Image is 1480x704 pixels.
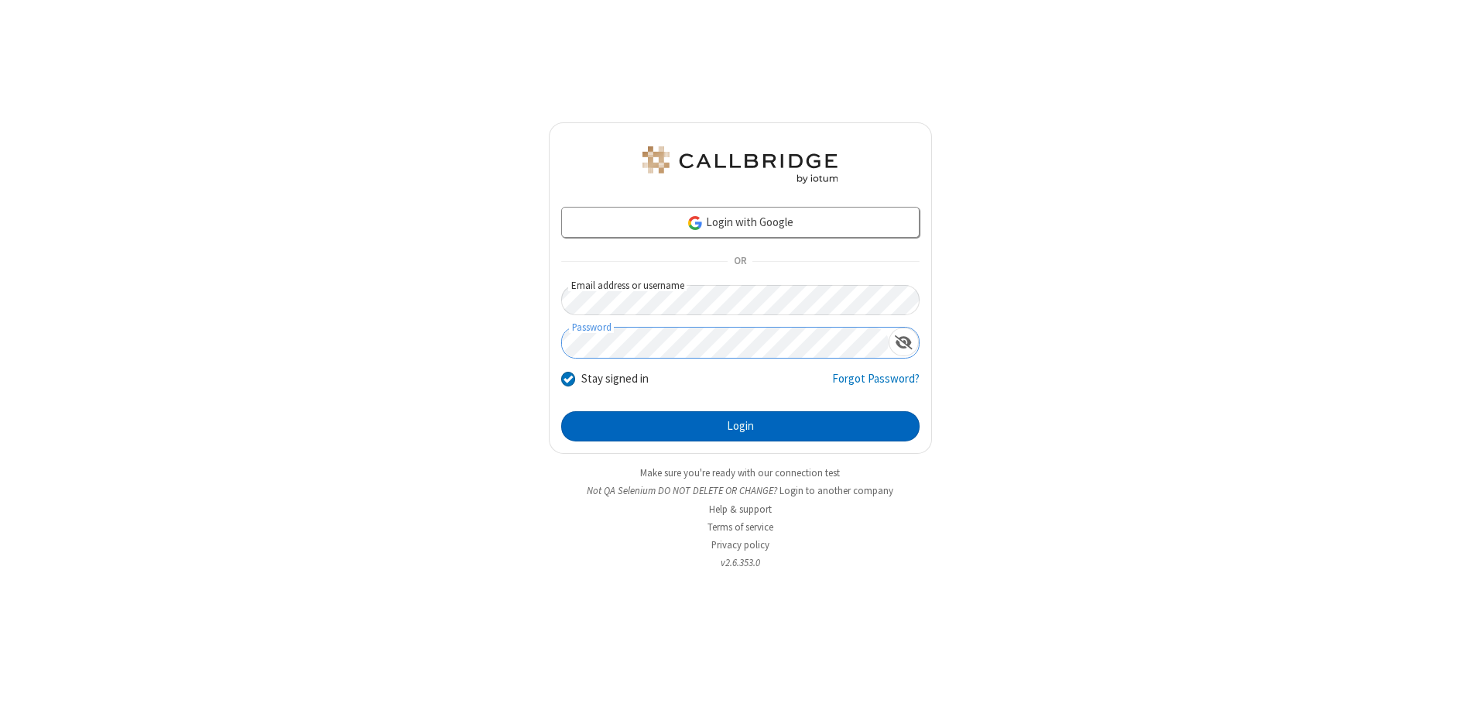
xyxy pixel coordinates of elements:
iframe: Chat [1441,664,1468,693]
div: Show password [889,328,919,356]
button: Login to another company [779,483,893,498]
a: Login with Google [561,207,920,238]
li: v2.6.353.0 [549,555,932,570]
img: QA Selenium DO NOT DELETE OR CHANGE [639,146,841,184]
img: google-icon.png [687,215,704,232]
a: Forgot Password? [832,370,920,400]
a: Make sure you're ready with our connection test [640,466,840,479]
a: Terms of service [707,520,773,534]
input: Password [562,328,889,358]
a: Help & support [709,503,772,516]
button: Login [561,411,920,442]
label: Stay signed in [581,370,649,388]
span: OR [728,251,752,273]
li: Not QA Selenium DO NOT DELETE OR CHANGE? [549,483,932,498]
input: Email address or username [561,285,920,315]
a: Privacy policy [711,538,769,551]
